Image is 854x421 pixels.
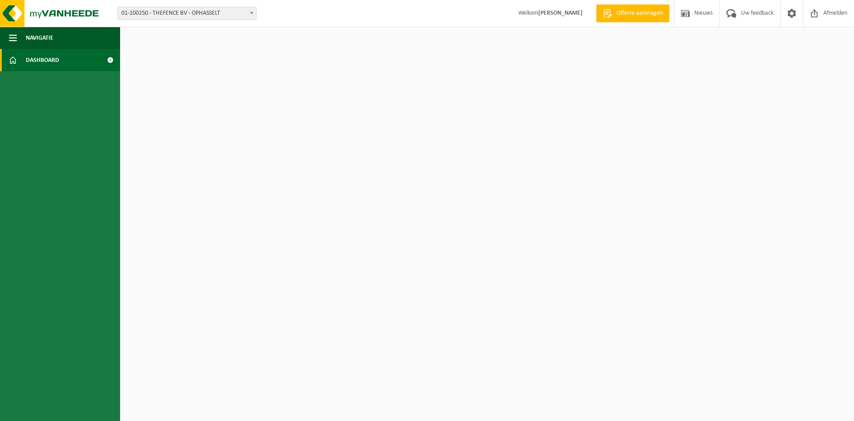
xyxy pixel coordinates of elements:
span: 01-100250 - THEFENCE BV - OPHASSELT [117,7,257,20]
span: 01-100250 - THEFENCE BV - OPHASSELT [118,7,256,20]
span: Offerte aanvragen [614,9,665,18]
strong: [PERSON_NAME] [538,10,583,16]
span: Dashboard [26,49,59,71]
a: Offerte aanvragen [596,4,669,22]
span: Navigatie [26,27,53,49]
